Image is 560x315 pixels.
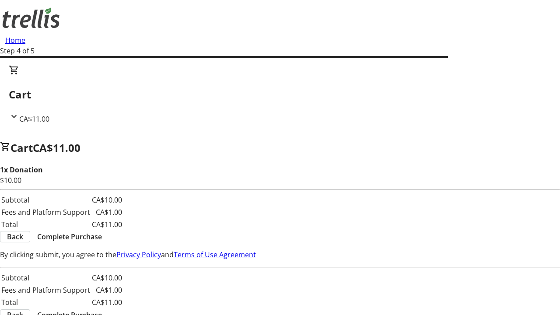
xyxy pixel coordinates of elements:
td: CA$11.00 [91,297,122,308]
td: Total [1,297,91,308]
td: Total [1,219,91,230]
button: Complete Purchase [30,231,109,242]
span: CA$11.00 [33,140,80,155]
span: CA$11.00 [19,114,49,124]
span: Back [7,231,23,242]
td: Fees and Platform Support [1,284,91,296]
td: CA$10.00 [91,272,122,283]
td: Subtotal [1,194,91,206]
td: CA$1.00 [91,206,122,218]
h2: Cart [9,87,551,102]
a: Terms of Use Agreement [174,250,256,259]
td: Fees and Platform Support [1,206,91,218]
td: CA$1.00 [91,284,122,296]
td: CA$11.00 [91,219,122,230]
div: CartCA$11.00 [9,65,551,124]
span: Cart [10,140,33,155]
td: CA$10.00 [91,194,122,206]
a: Privacy Policy [116,250,161,259]
span: Complete Purchase [37,231,102,242]
td: Subtotal [1,272,91,283]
